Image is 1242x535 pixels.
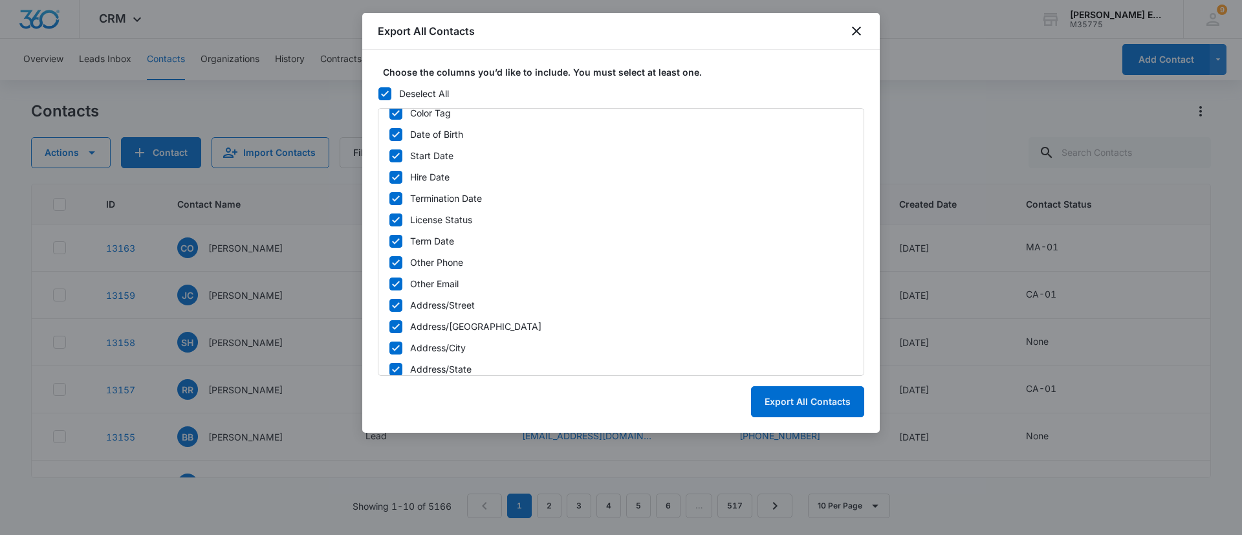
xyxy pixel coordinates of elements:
div: Address/[GEOGRAPHIC_DATA] [410,320,541,333]
button: Export All Contacts [751,386,864,417]
div: Deselect All [399,87,449,100]
div: Address/Street [410,298,475,312]
label: Choose the columns you’d like to include. You must select at least one. [383,65,869,79]
div: Address/State [410,362,472,376]
div: Other Email [410,277,459,290]
button: close [849,23,864,39]
div: Termination Date [410,191,482,205]
div: Hire Date [410,170,450,184]
div: Date of Birth [410,127,463,141]
div: Address/City [410,341,466,355]
h1: Export All Contacts [378,23,475,39]
div: Term Date [410,234,454,248]
div: License Status [410,213,472,226]
div: Other Phone [410,256,463,269]
div: Start Date [410,149,453,162]
div: Color Tag [410,106,451,120]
